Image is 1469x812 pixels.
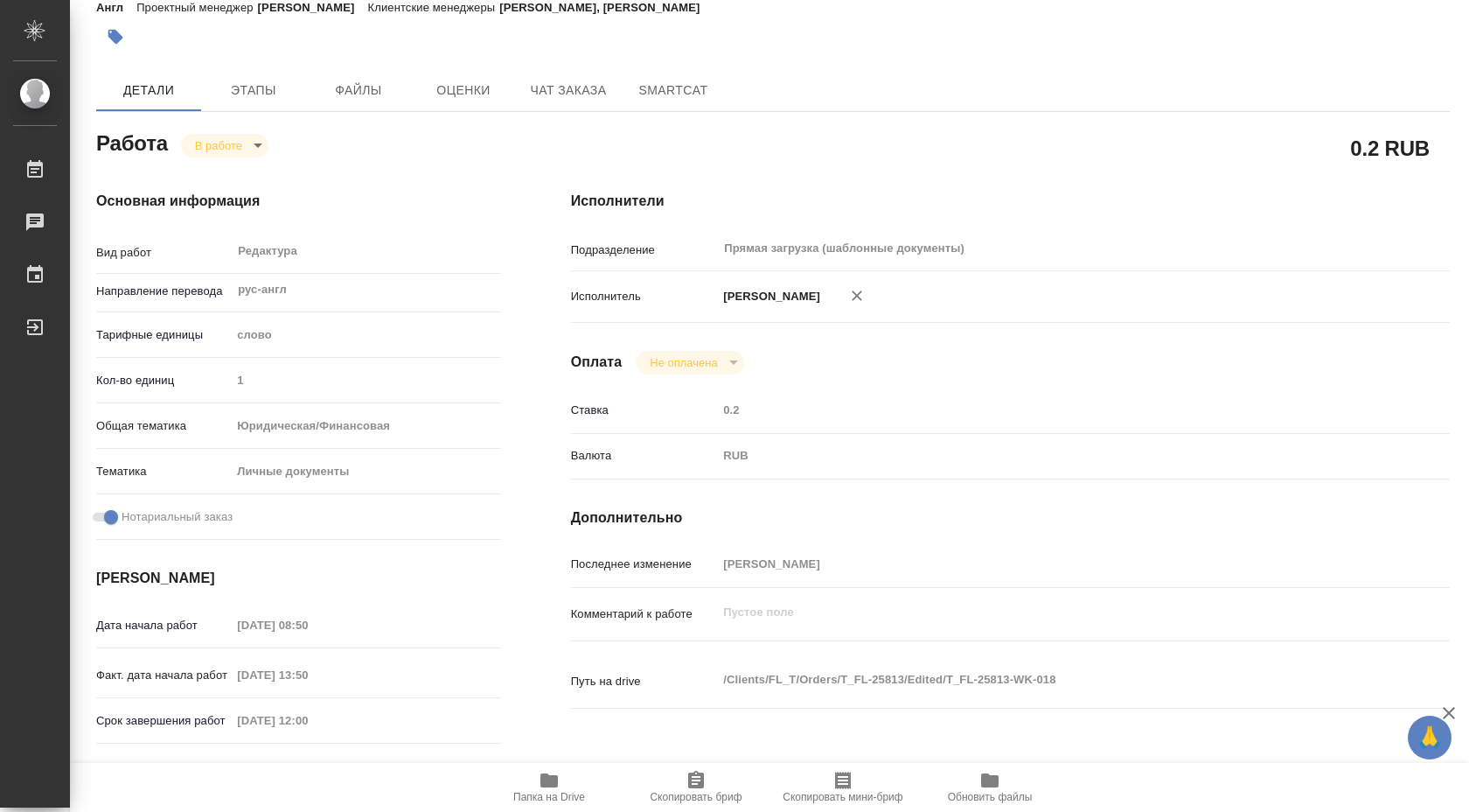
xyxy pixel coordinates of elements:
[258,1,368,14] p: [PERSON_NAME]
[499,1,713,14] p: [PERSON_NAME], [PERSON_NAME]
[476,763,623,812] button: Папка на Drive
[96,568,501,589] h4: [PERSON_NAME]
[571,402,718,419] p: Ставка
[96,244,231,262] p: Вид работ
[623,763,769,812] button: Скопировать бриф
[231,367,500,393] input: Пустое поле
[96,712,231,730] p: Срок завершения работ
[231,320,500,350] div: слово
[650,791,741,803] span: Скопировать бриф
[96,326,231,344] p: Тарифные единицы
[96,372,231,389] p: Кол-во единиц
[96,417,231,435] p: Общая тематика
[571,447,718,465] p: Валюта
[96,667,231,684] p: Факт. дата начала работ
[122,508,233,526] span: Нотариальный заказ
[644,355,722,370] button: Не оплачена
[571,556,718,573] p: Последнее изменение
[571,673,718,690] p: Путь на drive
[783,791,902,803] span: Скопировать мини-бриф
[571,507,1450,528] h4: Дополнительно
[212,80,296,101] span: Этапы
[571,605,718,623] p: Комментарий к работе
[717,288,820,305] p: [PERSON_NAME]
[513,791,585,803] span: Папка на Drive
[717,665,1376,695] textarea: /Clients/FL_T/Orders/T_FL-25813/Edited/T_FL-25813-WK-018
[136,1,257,14] p: Проектный менеджер
[571,352,623,373] h4: Оплата
[916,763,1063,812] button: Обновить файлы
[190,138,247,153] button: В работе
[181,134,268,157] div: В работе
[96,463,231,480] p: Тематика
[1415,719,1445,756] span: 🙏
[231,708,384,733] input: Пустое поле
[631,80,715,101] span: SmartCat
[96,126,168,157] h2: Работа
[231,662,384,688] input: Пустое поле
[421,80,505,101] span: Оценки
[948,791,1033,803] span: Обновить файлы
[571,288,718,305] p: Исполнитель
[717,551,1376,577] input: Пустое поле
[231,411,500,441] div: Юридическая/Финансовая
[1350,133,1430,163] h2: 0.2 RUB
[96,191,501,212] h4: Основная информация
[717,441,1376,471] div: RUB
[231,457,500,486] div: Личные документы
[107,80,191,101] span: Детали
[368,1,500,14] p: Клиентские менеджеры
[838,276,876,315] button: Удалить исполнителя
[571,191,1450,212] h4: Исполнители
[231,612,384,638] input: Пустое поле
[571,241,718,259] p: Подразделение
[96,17,135,56] button: Добавить тэг
[96,617,231,634] p: Дата начала работ
[717,397,1376,423] input: Пустое поле
[526,80,610,101] span: Чат заказа
[96,283,231,300] p: Направление перевода
[769,763,916,812] button: Скопировать мини-бриф
[317,80,400,101] span: Файлы
[1408,716,1452,759] button: 🙏
[636,351,743,374] div: В работе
